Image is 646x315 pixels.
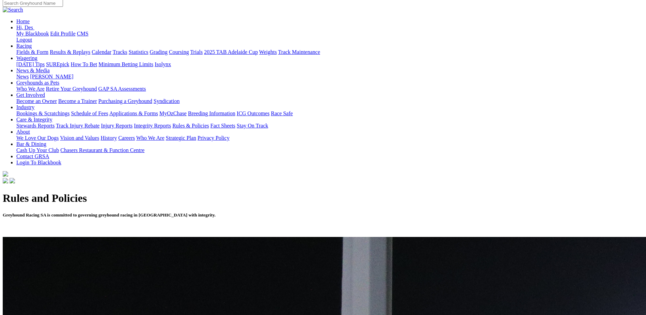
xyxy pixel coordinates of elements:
a: Contact GRSA [16,153,49,159]
a: Careers [118,135,135,141]
a: MyOzChase [159,110,187,116]
a: News & Media [16,67,50,73]
span: Hi, Des [16,25,33,30]
a: About [16,129,30,135]
a: Chasers Restaurant & Function Centre [60,147,144,153]
a: Vision and Values [60,135,99,141]
div: Care & Integrity [16,123,643,129]
div: Get Involved [16,98,643,104]
a: History [100,135,117,141]
div: About [16,135,643,141]
a: Trials [190,49,203,55]
div: Industry [16,110,643,117]
a: CMS [77,31,89,36]
div: Wagering [16,61,643,67]
a: Stay On Track [237,123,268,129]
a: GAP SA Assessments [98,86,146,92]
div: News & Media [16,74,643,80]
img: logo-grsa-white.png [3,171,8,177]
a: Stewards Reports [16,123,54,129]
a: My Blackbook [16,31,49,36]
a: Purchasing a Greyhound [98,98,152,104]
a: Tracks [113,49,127,55]
a: Login To Blackbook [16,160,61,165]
a: Hi, Des [16,25,34,30]
a: Privacy Policy [198,135,230,141]
a: ICG Outcomes [237,110,269,116]
h5: Greyhound Racing SA is committed to governing greyhound racing in [GEOGRAPHIC_DATA] with integrity. [3,212,643,218]
a: Edit Profile [50,31,76,36]
a: Rules & Policies [172,123,209,129]
a: Race Safe [271,110,293,116]
div: Bar & Dining [16,147,643,153]
a: 2025 TAB Adelaide Cup [204,49,258,55]
a: Care & Integrity [16,117,52,122]
a: Grading [150,49,168,55]
a: Weights [259,49,277,55]
a: Racing [16,43,32,49]
img: facebook.svg [3,178,8,183]
a: SUREpick [46,61,69,67]
a: Greyhounds as Pets [16,80,59,86]
h1: Rules and Policies [3,192,643,205]
a: Schedule of Fees [71,110,108,116]
a: Cash Up Your Club [16,147,59,153]
a: Fact Sheets [210,123,235,129]
a: Integrity Reports [134,123,171,129]
a: Become an Owner [16,98,57,104]
div: Racing [16,49,643,55]
a: [DATE] Tips [16,61,45,67]
a: Who We Are [136,135,164,141]
a: Retire Your Greyhound [46,86,97,92]
a: We Love Our Dogs [16,135,59,141]
a: Applications & Forms [109,110,158,116]
a: How To Bet [71,61,97,67]
a: Who We Are [16,86,45,92]
a: News [16,74,29,79]
a: Wagering [16,55,37,61]
a: Breeding Information [188,110,235,116]
a: Become a Trainer [58,98,97,104]
a: Logout [16,37,32,43]
img: Search [3,7,23,13]
a: Track Maintenance [278,49,320,55]
a: Track Injury Rebate [56,123,99,129]
a: Home [16,18,30,24]
div: Hi, Des [16,31,643,43]
a: Statistics [129,49,148,55]
div: Greyhounds as Pets [16,86,643,92]
a: Injury Reports [101,123,132,129]
a: Coursing [169,49,189,55]
img: twitter.svg [10,178,15,183]
a: Syndication [154,98,179,104]
a: Isolynx [155,61,171,67]
a: Minimum Betting Limits [98,61,153,67]
a: Fields & Form [16,49,48,55]
a: Strategic Plan [166,135,196,141]
a: Industry [16,104,34,110]
a: Results & Replays [50,49,90,55]
a: Bookings & Scratchings [16,110,69,116]
a: Bar & Dining [16,141,46,147]
a: Get Involved [16,92,45,98]
a: Calendar [92,49,111,55]
a: [PERSON_NAME] [30,74,73,79]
